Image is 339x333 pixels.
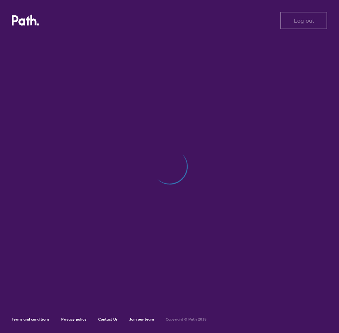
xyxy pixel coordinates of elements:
a: Privacy policy [61,317,86,322]
button: Log out [280,12,327,29]
span: Log out [294,17,314,24]
h6: Copyright © Path 2018 [166,317,207,322]
a: Terms and conditions [12,317,49,322]
a: Contact Us [98,317,118,322]
a: Join our team [129,317,154,322]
